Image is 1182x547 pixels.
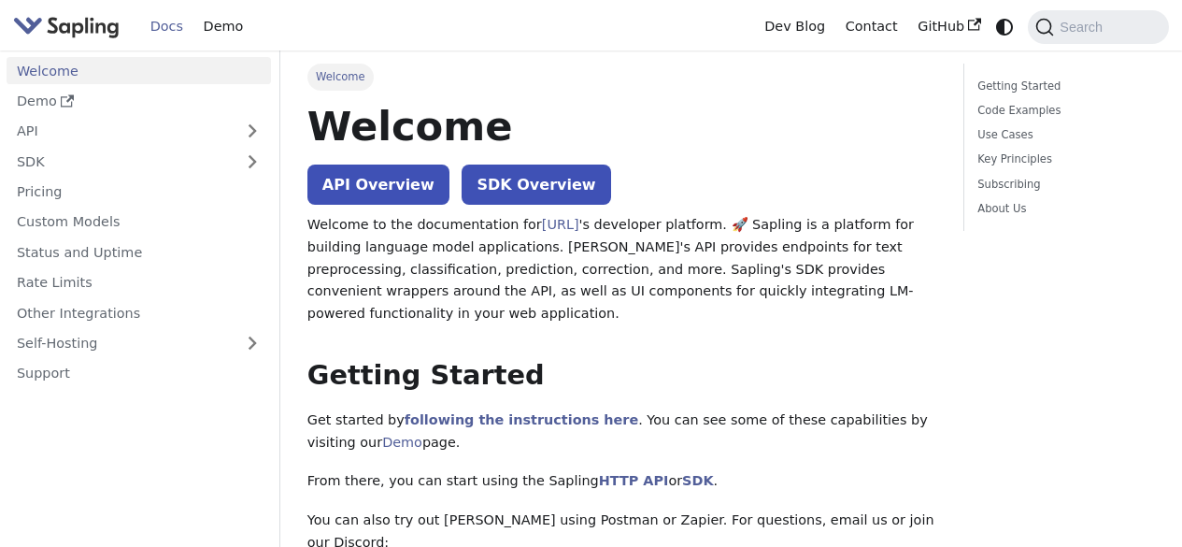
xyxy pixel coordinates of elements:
h1: Welcome [307,101,936,151]
p: From there, you can start using the Sapling or . [307,470,936,493]
a: Self-Hosting [7,330,271,357]
a: SDK [7,148,234,175]
p: Welcome to the documentation for 's developer platform. 🚀 Sapling is a platform for building lang... [307,214,936,325]
a: Code Examples [977,102,1148,120]
a: API [7,118,234,145]
button: Switch between dark and light mode (currently system mode) [991,13,1018,40]
a: GitHub [907,12,990,41]
a: [URL] [542,217,579,232]
a: Custom Models [7,209,271,236]
a: Demo [382,435,422,450]
a: Welcome [7,57,271,84]
a: Demo [7,88,271,115]
a: Support [7,360,271,387]
h2: Getting Started [307,359,936,393]
a: Dev Blog [754,12,834,41]
a: Other Integrations [7,299,271,326]
a: Rate Limits [7,269,271,296]
a: Contact [835,12,908,41]
a: SDK [682,473,713,488]
a: Use Cases [977,126,1148,144]
span: Welcome [307,64,374,90]
a: Pricing [7,179,271,206]
a: Docs [140,12,193,41]
a: Subscribing [977,176,1148,194]
a: About Us [977,200,1148,218]
button: Expand sidebar category 'SDK' [234,148,271,175]
a: API Overview [307,165,449,205]
img: Sapling.ai [13,13,120,40]
a: Demo [193,12,253,41]
a: Sapling.aiSapling.ai [13,13,126,40]
a: Getting Started [977,78,1148,95]
a: Status and Uptime [7,238,271,266]
a: SDK Overview [462,165,610,205]
button: Expand sidebar category 'API' [234,118,271,145]
span: Search [1054,20,1114,35]
button: Search (Command+K) [1028,10,1168,44]
nav: Breadcrumbs [307,64,936,90]
a: HTTP API [599,473,669,488]
a: following the instructions here [405,412,638,427]
a: Key Principles [977,151,1148,168]
p: Get started by . You can see some of these capabilities by visiting our page. [307,410,936,454]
